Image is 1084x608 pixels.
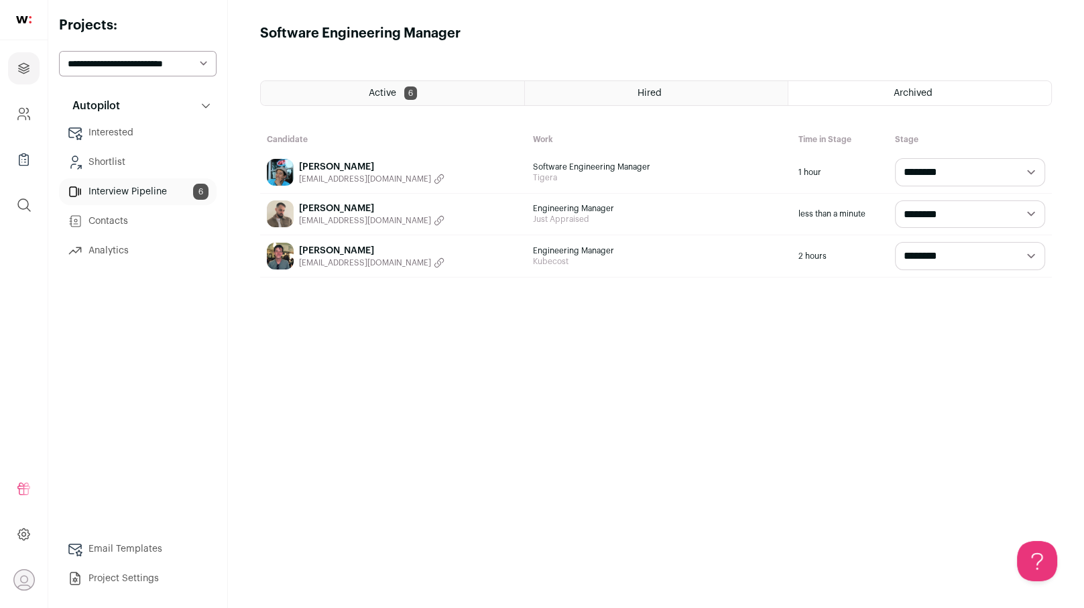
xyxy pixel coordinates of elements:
[261,81,524,105] a: Active 6
[13,569,35,591] button: Open dropdown
[59,208,217,235] a: Contacts
[193,184,208,200] span: 6
[792,194,888,235] div: less than a minute
[894,88,932,98] span: Archived
[533,256,786,267] span: Kubecost
[792,127,888,151] div: Time in Stage
[369,88,396,98] span: Active
[533,162,786,172] span: Software Engineering Manager
[792,151,888,193] div: 1 hour
[638,88,662,98] span: Hired
[8,98,40,130] a: Company and ATS Settings
[59,149,217,176] a: Shortlist
[526,127,792,151] div: Work
[299,244,444,257] a: [PERSON_NAME]
[404,86,417,100] span: 6
[299,215,431,226] span: [EMAIL_ADDRESS][DOMAIN_NAME]
[59,16,217,35] h2: Projects:
[260,127,526,151] div: Candidate
[299,160,444,174] a: [PERSON_NAME]
[888,127,1052,151] div: Stage
[525,81,788,105] a: Hired
[267,243,294,269] img: d094ac3e98f3dbd83d7790ad8b982207780ae207e7ee5be5dbe2967e82b14c40.jpg
[299,202,444,215] a: [PERSON_NAME]
[792,235,888,277] div: 2 hours
[8,143,40,176] a: Company Lists
[299,257,444,268] button: [EMAIL_ADDRESS][DOMAIN_NAME]
[299,174,431,184] span: [EMAIL_ADDRESS][DOMAIN_NAME]
[59,119,217,146] a: Interested
[59,536,217,562] a: Email Templates
[299,257,431,268] span: [EMAIL_ADDRESS][DOMAIN_NAME]
[8,52,40,84] a: Projects
[267,159,294,186] img: a7cb2cba16a72abd27fbf5c93cc1b07cb003d67e89c25ed341f126c5a426b412.jpg
[59,237,217,264] a: Analytics
[533,172,786,183] span: Tigera
[64,98,120,114] p: Autopilot
[299,174,444,184] button: [EMAIL_ADDRESS][DOMAIN_NAME]
[267,200,294,227] img: 4566eaa16ee65ee64ddd9604e7f6ed2e99f3f99b54fa68c2bf5235f499e23f5c.jpg
[16,16,32,23] img: wellfound-shorthand-0d5821cbd27db2630d0214b213865d53afaa358527fdda9d0ea32b1df1b89c2c.svg
[533,214,786,225] span: Just Appraised
[59,93,217,119] button: Autopilot
[533,203,786,214] span: Engineering Manager
[59,565,217,592] a: Project Settings
[299,215,444,226] button: [EMAIL_ADDRESS][DOMAIN_NAME]
[260,24,1052,43] h1: Software Engineering Manager
[1017,541,1057,581] iframe: Help Scout Beacon - Open
[533,245,786,256] span: Engineering Manager
[59,178,217,205] a: Interview Pipeline6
